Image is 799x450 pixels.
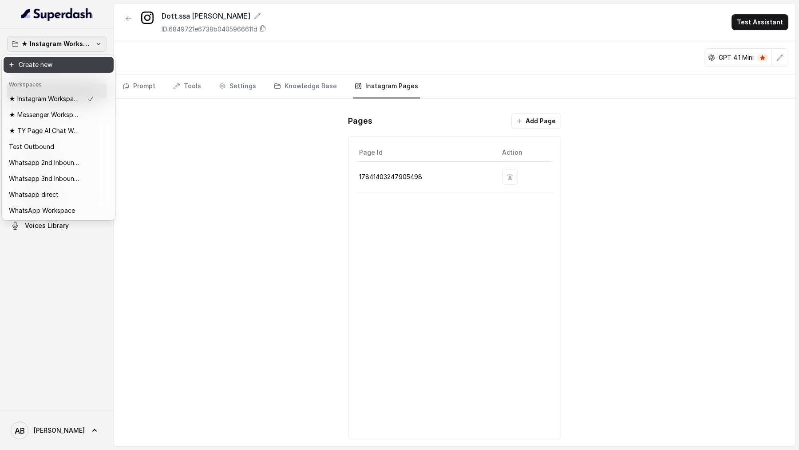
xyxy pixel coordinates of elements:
[4,57,114,73] button: Create new
[9,205,75,216] p: WhatsApp Workspace
[9,125,80,136] p: ★ TY Page AI Chat Workspace
[4,77,114,91] header: Workspaces
[9,189,59,200] p: Whatsapp direct
[9,157,80,168] p: Whatsapp 2nd Inbound BM5
[7,36,107,52] button: ★ Instagram Workspace
[9,173,80,184] p: Whatsapp 3nd Inbound BM5
[9,110,80,120] p: ★ Messenger Workspace
[2,55,115,220] div: ★ Instagram Workspace
[21,39,92,49] p: ★ Instagram Workspace
[9,141,54,152] p: Test Outbound
[9,94,80,104] p: ★ Instagram Workspace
